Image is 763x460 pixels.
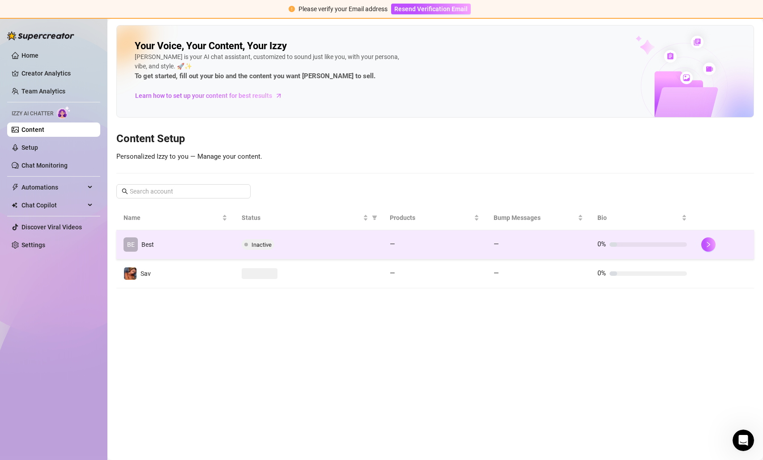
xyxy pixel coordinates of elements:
[130,186,238,196] input: Search account
[615,26,754,117] img: ai-chatter-content-library-cLFOSyPT.png
[391,4,471,14] button: Resend Verification Email
[705,241,712,248] span: right
[494,269,499,277] span: —
[135,89,289,103] a: Learn how to set up your content for best results
[289,6,295,12] span: exclamation-circle
[21,52,38,59] a: Home
[597,240,606,248] span: 0%
[251,241,272,248] span: Inactive
[21,162,68,169] a: Chat Monitoring
[394,5,468,13] span: Resend Verification Email
[390,213,472,223] span: Products
[135,72,375,80] strong: To get started, fill out your bio and the content you want [PERSON_NAME] to sell.
[274,91,283,100] span: arrow-right
[494,213,576,223] span: Bump Messages
[383,206,486,230] th: Products
[124,267,136,280] img: Sav
[135,40,287,52] h2: Your Voice, Your Content, Your Izzy
[242,213,361,223] span: Status
[141,270,151,277] span: Sav
[390,269,395,277] span: —
[21,180,85,194] span: Automations
[12,110,53,118] span: Izzy AI Chatter
[390,240,395,248] span: —
[597,213,680,223] span: Bio
[116,206,234,230] th: Name
[298,4,388,14] div: Please verify your Email address
[122,188,128,194] span: search
[486,206,590,230] th: Bump Messages
[135,91,272,101] span: Learn how to set up your content for best results
[701,237,716,252] button: right
[21,144,38,151] a: Setup
[21,88,65,95] a: Team Analytics
[57,106,71,119] img: AI Chatter
[141,241,154,248] span: Best
[116,132,754,146] h3: Content Setup
[494,240,499,248] span: —
[135,52,403,82] div: [PERSON_NAME] is your AI chat assistant, customized to sound just like you, with your persona, vi...
[21,126,44,133] a: Content
[127,240,135,249] span: BE
[370,211,379,224] span: filter
[12,202,17,208] img: Chat Copilot
[12,184,19,191] span: thunderbolt
[124,213,220,223] span: Name
[21,224,82,231] a: Discover Viral Videos
[21,66,93,80] a: Creator Analytics
[21,198,85,212] span: Chat Copilot
[116,152,262,160] span: Personalized Izzy to you — Manage your content.
[372,215,377,220] span: filter
[21,241,45,249] a: Settings
[7,31,74,40] img: logo-BBDzfeDw.svg
[597,269,606,277] span: 0%
[234,206,383,230] th: Status
[590,206,694,230] th: Bio
[733,430,754,451] iframe: Intercom live chat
